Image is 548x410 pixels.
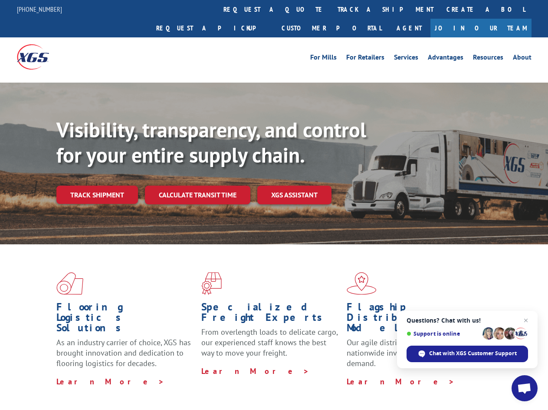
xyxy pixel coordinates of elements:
span: Close chat [521,315,531,326]
a: Calculate transit time [145,186,250,204]
img: xgs-icon-focused-on-flooring-red [201,272,222,295]
a: Resources [473,54,503,63]
a: For Retailers [346,54,384,63]
a: Track shipment [56,186,138,204]
a: Request a pickup [150,19,275,37]
a: Learn More > [201,366,309,376]
span: Support is online [407,330,479,337]
div: Chat with XGS Customer Support [407,346,528,362]
a: Customer Portal [275,19,388,37]
p: From overlength loads to delicate cargo, our experienced staff knows the best way to move your fr... [201,327,340,366]
h1: Flagship Distribution Model [347,302,485,337]
a: Agent [388,19,430,37]
span: Our agile distribution network gives you nationwide inventory management on demand. [347,337,482,368]
a: Learn More > [56,377,164,387]
a: For Mills [310,54,337,63]
a: XGS ASSISTANT [257,186,331,204]
a: About [513,54,532,63]
a: Advantages [428,54,463,63]
img: xgs-icon-total-supply-chain-intelligence-red [56,272,83,295]
h1: Specialized Freight Experts [201,302,340,327]
a: Join Our Team [430,19,532,37]
b: Visibility, transparency, and control for your entire supply chain. [56,116,366,168]
span: As an industry carrier of choice, XGS has brought innovation and dedication to flooring logistics... [56,337,191,368]
h1: Flooring Logistics Solutions [56,302,195,337]
div: Open chat [512,375,538,401]
span: Chat with XGS Customer Support [429,350,517,357]
a: Services [394,54,418,63]
img: xgs-icon-flagship-distribution-model-red [347,272,377,295]
span: Questions? Chat with us! [407,317,528,324]
a: Learn More > [347,377,455,387]
a: [PHONE_NUMBER] [17,5,62,13]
